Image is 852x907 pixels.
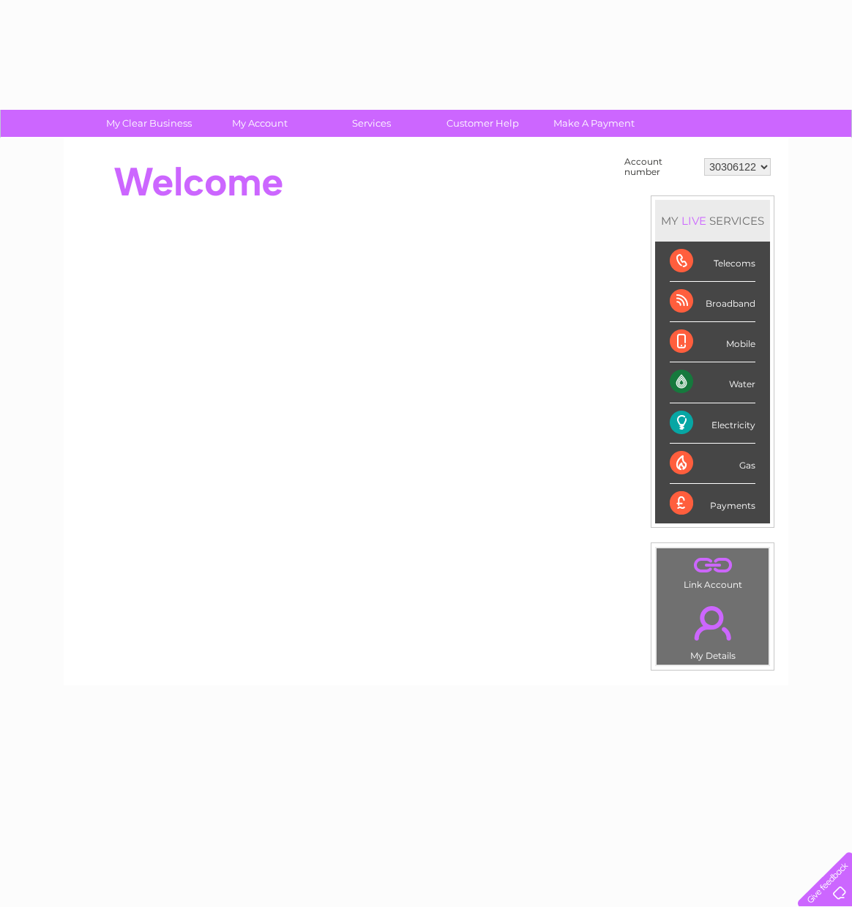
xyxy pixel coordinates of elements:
td: My Details [656,594,769,665]
a: Services [311,110,432,137]
td: Account number [621,153,700,181]
a: . [660,552,765,578]
div: Gas [670,444,755,484]
div: Payments [670,484,755,523]
div: Broadband [670,282,755,322]
div: Telecoms [670,242,755,282]
a: Make A Payment [534,110,654,137]
div: MY SERVICES [655,200,770,242]
div: LIVE [679,214,709,228]
a: . [660,597,765,649]
a: My Account [200,110,321,137]
td: Link Account [656,548,769,594]
a: Customer Help [422,110,543,137]
a: My Clear Business [89,110,209,137]
div: Mobile [670,322,755,362]
div: Electricity [670,403,755,444]
div: Water [670,362,755,403]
